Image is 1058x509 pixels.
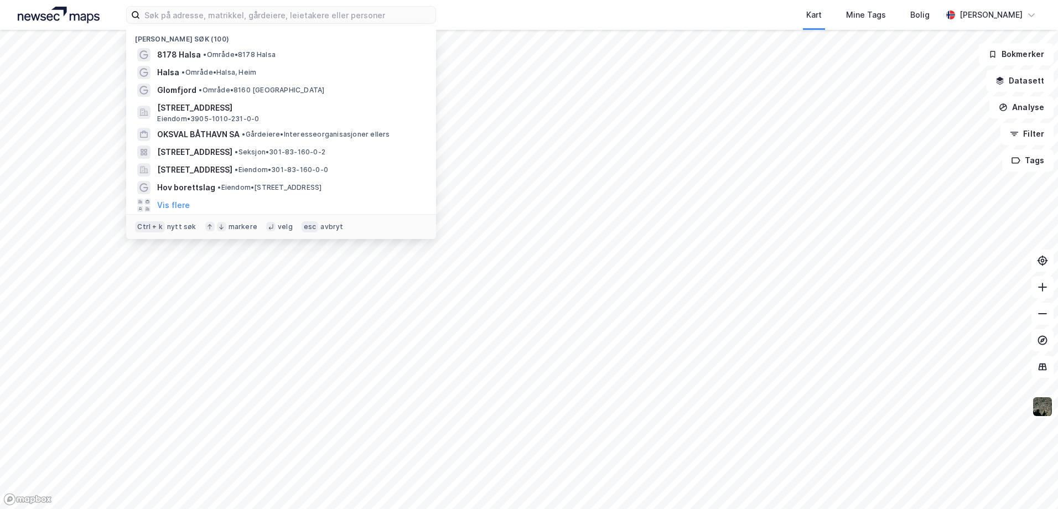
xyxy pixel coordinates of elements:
span: Seksjon • 301-83-160-0-2 [235,148,325,157]
div: Ctrl + k [135,221,165,232]
img: logo.a4113a55bc3d86da70a041830d287a7e.svg [18,7,100,23]
span: Halsa [157,66,179,79]
div: markere [229,222,257,231]
span: Eiendom • 3905-1010-231-0-0 [157,115,259,123]
div: Kontrollprogram for chat [1003,456,1058,509]
span: • [199,86,202,94]
span: Område • 8178 Halsa [203,50,276,59]
div: Bolig [910,8,930,22]
div: nytt søk [167,222,196,231]
button: Datasett [986,70,1054,92]
div: [PERSON_NAME] [960,8,1023,22]
span: • [235,148,238,156]
button: Tags [1002,149,1054,172]
span: • [235,165,238,174]
div: velg [278,222,293,231]
div: [PERSON_NAME] søk (100) [126,26,436,46]
span: • [203,50,206,59]
iframe: Chat Widget [1003,456,1058,509]
button: Bokmerker [979,43,1054,65]
input: Søk på adresse, matrikkel, gårdeiere, leietakere eller personer [140,7,435,23]
a: Mapbox homepage [3,493,52,506]
span: Område • 8160 [GEOGRAPHIC_DATA] [199,86,324,95]
span: [STREET_ADDRESS] [157,101,423,115]
span: Glomfjord [157,84,196,97]
span: [STREET_ADDRESS] [157,146,232,159]
span: Gårdeiere • Interesseorganisasjoner ellers [242,130,390,139]
div: Mine Tags [846,8,886,22]
button: Vis flere [157,199,190,212]
span: • [181,68,185,76]
span: OKSVAL BÅTHAVN SA [157,128,240,141]
img: 9k= [1032,396,1053,417]
div: Kart [806,8,822,22]
span: Område • Halsa, Heim [181,68,256,77]
span: • [242,130,245,138]
button: Filter [1000,123,1054,145]
div: esc [302,221,319,232]
button: Analyse [989,96,1054,118]
span: 8178 Halsa [157,48,201,61]
span: Eiendom • 301-83-160-0-0 [235,165,328,174]
span: Eiendom • [STREET_ADDRESS] [217,183,321,192]
span: [STREET_ADDRESS] [157,163,232,176]
span: • [217,183,221,191]
div: avbryt [320,222,343,231]
span: Hov borettslag [157,181,215,194]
